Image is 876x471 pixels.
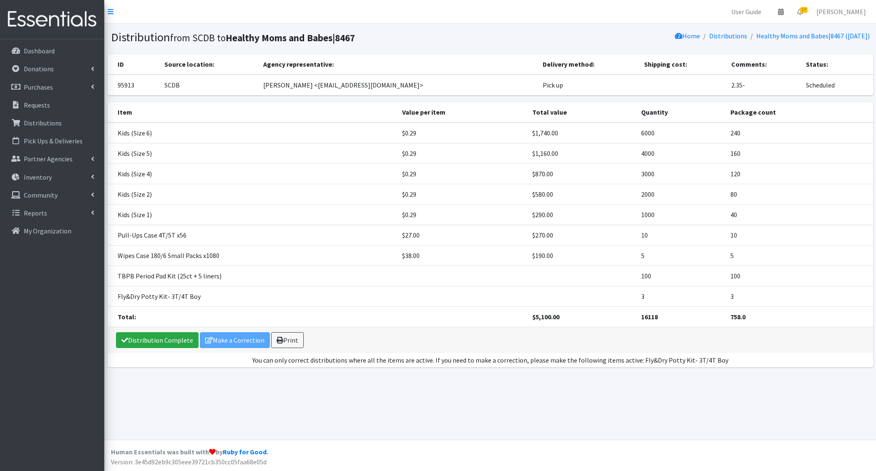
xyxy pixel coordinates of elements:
[800,7,808,13] span: 17
[636,286,725,306] td: 3
[636,245,725,266] td: 5
[397,102,527,123] th: Value per item
[725,3,768,20] a: User Guide
[709,32,747,40] a: Distributions
[397,204,527,225] td: $0.29
[725,184,873,204] td: 80
[24,227,71,235] p: My Organization
[532,313,559,321] strong: $5,100.00
[725,245,873,266] td: 5
[3,43,101,59] a: Dashboard
[725,225,873,245] td: 10
[3,205,101,221] a: Reports
[24,155,73,163] p: Partner Agencies
[159,54,258,75] th: Source location:
[24,119,62,127] p: Distributions
[636,123,725,143] td: 6000
[636,163,725,184] td: 3000
[3,150,101,167] a: Partner Agencies
[725,143,873,163] td: 160
[24,47,55,55] p: Dashboard
[675,32,700,40] a: Home
[24,65,54,73] p: Donations
[636,143,725,163] td: 4000
[538,75,639,95] td: Pick up
[111,448,268,456] strong: Human Essentials was built with by .
[108,204,398,225] td: Kids (Size 1)
[3,169,101,185] a: Inventory
[725,123,873,143] td: 240
[110,355,871,365] div: You can only correct distributions where all the items are active. If you need to make a correcti...
[756,32,870,40] a: Healthy Moms and Babes|8467 ([DATE])
[527,123,636,143] td: $1,740.00
[810,3,873,20] a: [PERSON_NAME]
[527,143,636,163] td: $1,160.00
[725,102,873,123] th: Package count
[108,266,398,286] td: TBPB Period Pad Kit (25ct + 5 liners)
[801,54,873,75] th: Status:
[24,83,53,91] p: Purchases
[3,223,101,239] a: My Organization
[108,245,398,266] td: Wipes Case 180/6 Small Packs x1080
[271,332,304,348] a: Print
[111,30,487,45] h1: Distribution
[3,133,101,149] a: Pick Ups & Deliveries
[397,184,527,204] td: $0.29
[3,97,101,113] a: Requests
[111,458,267,466] span: Version: 3e45d92eb9c305eee39721cb350cc05faa68e05d
[108,75,160,95] td: 95913
[726,75,801,95] td: 2.35-
[527,102,636,123] th: Total value
[527,163,636,184] td: $870.00
[725,163,873,184] td: 120
[108,286,398,306] td: Fly&Dry Potty Kit- 3T/4T Boy
[725,266,873,286] td: 100
[24,137,83,145] p: Pick Ups & Deliveries
[24,173,52,181] p: Inventory
[108,143,398,163] td: Kids (Size 5)
[397,225,527,245] td: $27.00
[527,245,636,266] td: $190.00
[636,184,725,204] td: 2000
[527,184,636,204] td: $580.00
[24,101,50,109] p: Requests
[538,54,639,75] th: Delivery method:
[641,313,658,321] strong: 16118
[3,5,101,33] img: HumanEssentials
[636,102,725,123] th: Quantity
[636,266,725,286] td: 100
[108,225,398,245] td: Pull-Ups Case 4T/5T x56
[108,184,398,204] td: Kids (Size 2)
[801,75,873,95] td: Scheduled
[170,32,355,44] small: from SCDB to
[790,3,810,20] a: 17
[108,123,398,143] td: Kids (Size 6)
[223,448,267,456] a: Ruby for Good
[636,225,725,245] td: 10
[118,313,136,321] strong: Total:
[159,75,258,95] td: SCDB
[108,102,398,123] th: Item
[24,191,58,199] p: Community
[730,313,745,321] strong: 758.0
[108,54,160,75] th: ID
[3,115,101,131] a: Distributions
[527,225,636,245] td: $270.00
[527,204,636,225] td: $290.00
[3,79,101,95] a: Purchases
[24,209,47,217] p: Reports
[3,187,101,203] a: Community
[116,332,199,348] a: Distribution Complete
[725,204,873,225] td: 40
[3,60,101,77] a: Donations
[636,204,725,225] td: 1000
[397,123,527,143] td: $0.29
[108,163,398,184] td: Kids (Size 4)
[226,32,355,44] b: Healthy Moms and Babes|8467
[639,54,726,75] th: Shipping cost:
[397,163,527,184] td: $0.29
[258,54,538,75] th: Agency representative:
[397,143,527,163] td: $0.29
[725,286,873,306] td: 3
[258,75,538,95] td: [PERSON_NAME] <[EMAIL_ADDRESS][DOMAIN_NAME]>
